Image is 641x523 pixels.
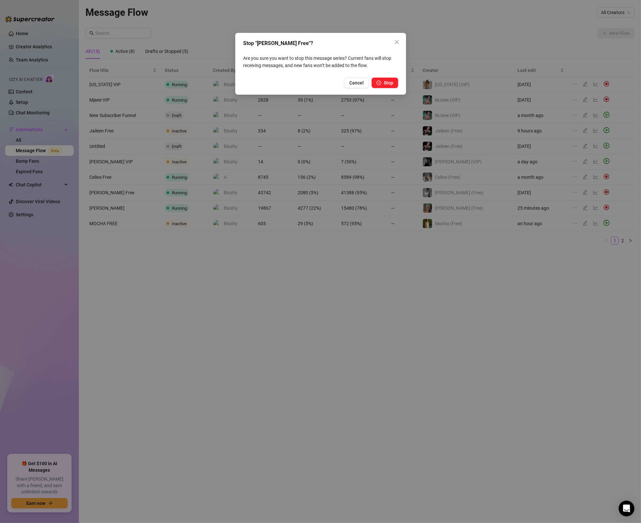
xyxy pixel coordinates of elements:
span: Cancel [349,80,364,85]
p: Are you sure you want to stop this message series? Current fans will stop receiving messages, and... [243,55,398,69]
div: Open Intercom Messenger [619,501,634,516]
span: Stop [384,80,393,85]
button: Stop [372,78,398,88]
span: close [394,39,400,45]
div: Stop "[PERSON_NAME] Free"? [243,39,398,47]
span: Close [392,39,402,45]
button: Cancel [344,78,369,88]
span: pause-circle [377,81,381,85]
button: Close [392,37,402,47]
